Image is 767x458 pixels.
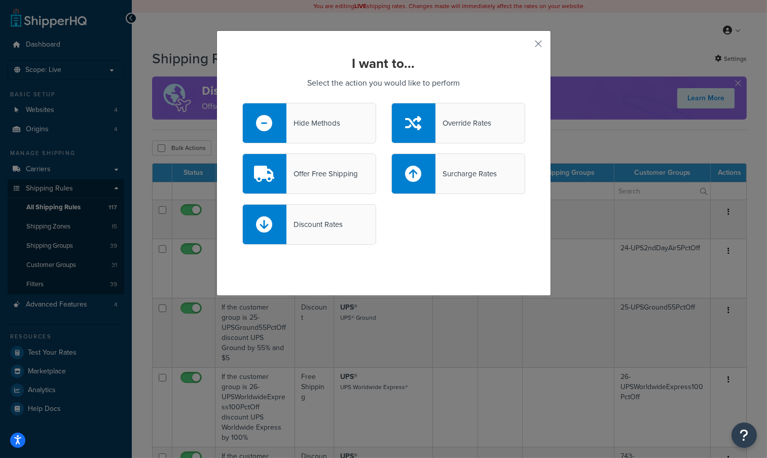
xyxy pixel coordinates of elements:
p: Select the action you would like to perform [242,76,525,90]
div: Override Rates [435,116,491,130]
div: Offer Free Shipping [286,167,358,181]
div: Hide Methods [286,116,340,130]
button: Open Resource Center [732,423,757,448]
strong: I want to... [352,54,415,73]
div: Discount Rates [286,217,343,232]
div: Surcharge Rates [435,167,497,181]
